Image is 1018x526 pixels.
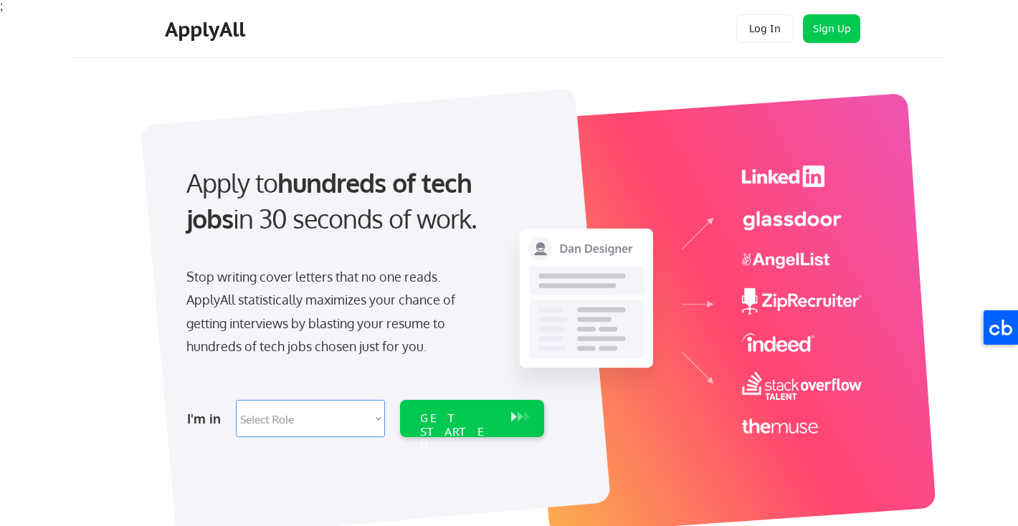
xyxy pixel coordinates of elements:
strong: hundreds of tech jobs [186,166,478,234]
div: GET STARTED [420,411,497,453]
div: I'm in [187,407,227,430]
button: Sign Up [803,14,860,43]
div: Stop writing cover letters that no one reads. ApplyAll statistically maximizes your chance of get... [186,265,481,358]
div: ApplyAll [165,17,249,42]
div: Apply to in 30 seconds of work. [186,165,538,237]
button: Log In [736,14,794,43]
